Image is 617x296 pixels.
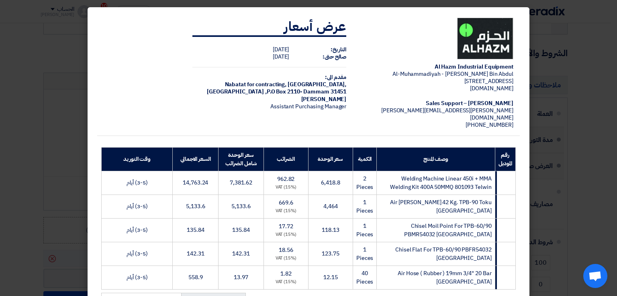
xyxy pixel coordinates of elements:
[232,226,249,234] span: 135.84
[231,202,250,211] span: 5,133.6
[219,147,264,171] th: سعر الوحدة شامل الضرائب
[466,121,513,129] span: [PHONE_NUMBER]
[457,18,513,59] img: Company Logo
[392,70,513,85] span: Al-Muhammadiyah - [PERSON_NAME] Bin Abdul [STREET_ADDRESS]
[390,174,491,191] span: Welding Machine Linear 450i + MMA Welding Kit 400A 50MMQ 801093 Telwin
[225,80,287,89] span: Nabatat for contracting,
[280,270,292,278] span: 1.82
[583,264,607,288] a: Open chat
[470,84,513,93] span: [DOMAIN_NAME]
[359,100,513,107] div: [PERSON_NAME] – Sales Support
[323,53,346,61] strong: صالح حتى:
[264,147,308,171] th: الضرائب
[321,178,340,187] span: 6,418.8
[187,249,204,258] span: 142.31
[270,102,346,111] span: Assistant Purchasing Manager
[381,106,513,122] span: [PERSON_NAME][EMAIL_ADDRESS][PERSON_NAME][DOMAIN_NAME]
[277,175,294,183] span: 962.82
[390,198,491,215] span: Air [PERSON_NAME] 42 Kg. TPB-90 Toku [GEOGRAPHIC_DATA]
[186,202,205,211] span: 5,133.6
[356,222,373,239] span: 1 Pieces
[230,178,252,187] span: 7,381.62
[325,73,346,81] strong: مقدم الى:
[127,178,148,187] span: (3-5) أيام
[377,147,495,171] th: وصف المنتج
[102,147,173,171] th: وقت التوريد
[267,279,305,286] div: (15%) VAT
[267,208,305,215] div: (15%) VAT
[127,273,148,282] span: (3-5) أيام
[279,199,293,207] span: 669.6
[279,246,293,254] span: 18.56
[267,184,305,191] div: (15%) VAT
[127,226,148,234] span: (3-5) أيام
[279,222,293,231] span: 17.72
[183,178,208,187] span: 14,763.24
[356,245,373,262] span: 1 Pieces
[308,147,353,171] th: سعر الوحدة
[273,53,289,61] span: [DATE]
[322,249,339,258] span: 123.75
[323,273,338,282] span: 12.15
[301,95,347,103] span: [PERSON_NAME]
[234,273,248,282] span: 13.97
[395,245,492,262] span: Chisel Flat For TPB-60/90 PBFR54032 [GEOGRAPHIC_DATA]
[359,63,513,71] div: Al Hazm Industrial Equipment
[353,147,376,171] th: الكمية
[173,147,219,171] th: السعر الاجمالي
[188,273,203,282] span: 558.9
[356,269,373,286] span: 40 Pieces
[207,80,347,96] span: [GEOGRAPHIC_DATA], [GEOGRAPHIC_DATA] ,P.O Box 2110- Dammam 31451
[323,202,338,211] span: 4,464
[187,226,204,234] span: 135.84
[404,222,491,239] span: Chisel Moil Point For TPB-60/90 PBMR54032 [GEOGRAPHIC_DATA]
[331,45,346,54] strong: التاريخ:
[495,147,515,171] th: رقم الموديل
[398,269,491,286] span: Air Hose ( Rubber ) 19mm 3/4" 20 Bar [GEOGRAPHIC_DATA]
[127,202,148,211] span: (3-5) أيام
[267,255,305,262] div: (15%) VAT
[322,226,339,234] span: 118.13
[356,174,373,191] span: 2 Pieces
[267,231,305,238] div: (15%) VAT
[284,17,346,36] strong: عرض أسعار
[232,249,249,258] span: 142.31
[127,249,148,258] span: (3-5) أيام
[356,198,373,215] span: 1 Pieces
[273,45,289,54] span: [DATE]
